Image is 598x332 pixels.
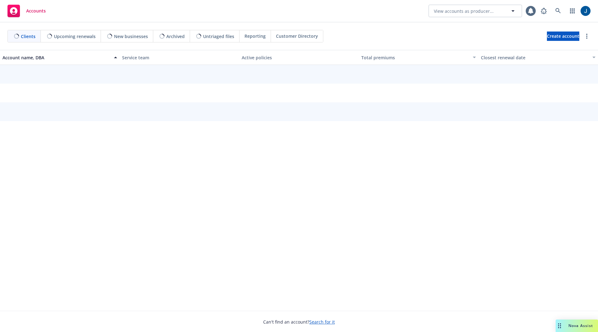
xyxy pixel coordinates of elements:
span: Create account [547,30,579,42]
a: Accounts [5,2,48,20]
div: Active policies [242,54,356,61]
span: Reporting [244,33,266,39]
a: more [583,32,591,40]
div: Account name, DBA [2,54,110,61]
span: Nova Assist [568,323,593,328]
span: New businesses [114,33,148,40]
a: Create account [547,32,579,41]
div: Total premiums [361,54,469,61]
a: Report a Bug [538,5,550,17]
button: Nova Assist [556,320,598,332]
span: View accounts as producer... [434,8,494,14]
div: Drag to move [556,320,563,332]
a: Switch app [566,5,579,17]
div: Service team [122,54,237,61]
a: Search [552,5,564,17]
span: Archived [166,33,185,40]
button: View accounts as producer... [429,5,522,17]
span: Upcoming renewals [54,33,96,40]
a: Search for it [309,319,335,325]
span: Clients [21,33,36,40]
button: Active policies [239,50,359,65]
span: Can't find an account? [263,319,335,325]
div: Closest renewal date [481,54,589,61]
span: Customer Directory [276,33,318,39]
span: Untriaged files [203,33,234,40]
button: Total premiums [359,50,478,65]
span: Accounts [26,8,46,13]
button: Service team [120,50,239,65]
img: photo [581,6,591,16]
button: Closest renewal date [478,50,598,65]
